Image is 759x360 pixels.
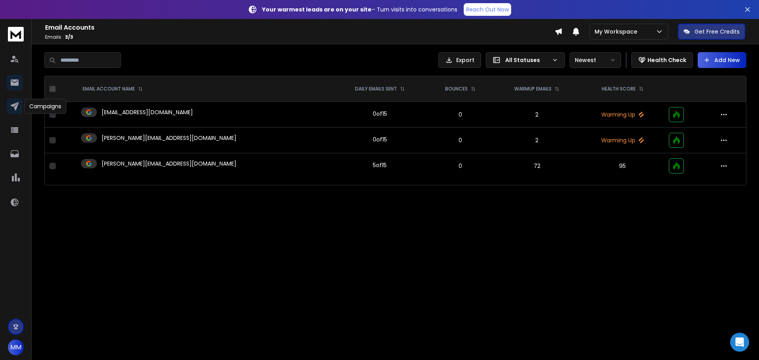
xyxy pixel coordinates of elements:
[570,52,621,68] button: Newest
[432,136,488,144] p: 0
[466,6,509,13] p: Reach Out Now
[8,27,24,41] img: logo
[602,86,636,92] p: HEALTH SCORE
[102,160,236,168] p: [PERSON_NAME][EMAIL_ADDRESS][DOMAIN_NAME]
[355,86,397,92] p: DAILY EMAILS SENT
[493,128,581,153] td: 2
[586,136,659,144] p: Warming Up
[698,52,746,68] button: Add New
[505,56,549,64] p: All Statuses
[262,6,372,13] strong: Your warmest leads are on your site
[83,86,143,92] div: EMAIL ACCOUNT NAME
[24,99,66,114] div: Campaigns
[45,23,555,32] h1: Email Accounts
[65,34,73,40] span: 3 / 3
[493,153,581,179] td: 72
[373,110,387,118] div: 0 of 15
[581,153,664,179] td: 95
[445,86,468,92] p: BOUNCES
[678,24,745,40] button: Get Free Credits
[262,6,457,13] p: – Turn visits into conversations
[8,339,24,355] button: MM
[373,136,387,143] div: 0 of 15
[595,28,640,36] p: My Workspace
[586,111,659,119] p: Warming Up
[730,333,749,352] div: Open Intercom Messenger
[648,56,686,64] p: Health Check
[102,134,236,142] p: [PERSON_NAME][EMAIL_ADDRESS][DOMAIN_NAME]
[432,111,488,119] p: 0
[373,161,387,169] div: 5 of 15
[45,34,555,40] p: Emails :
[102,108,193,116] p: [EMAIL_ADDRESS][DOMAIN_NAME]
[464,3,511,16] a: Reach Out Now
[432,162,488,170] p: 0
[493,102,581,128] td: 2
[695,28,740,36] p: Get Free Credits
[438,52,481,68] button: Export
[514,86,551,92] p: WARMUP EMAILS
[631,52,693,68] button: Health Check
